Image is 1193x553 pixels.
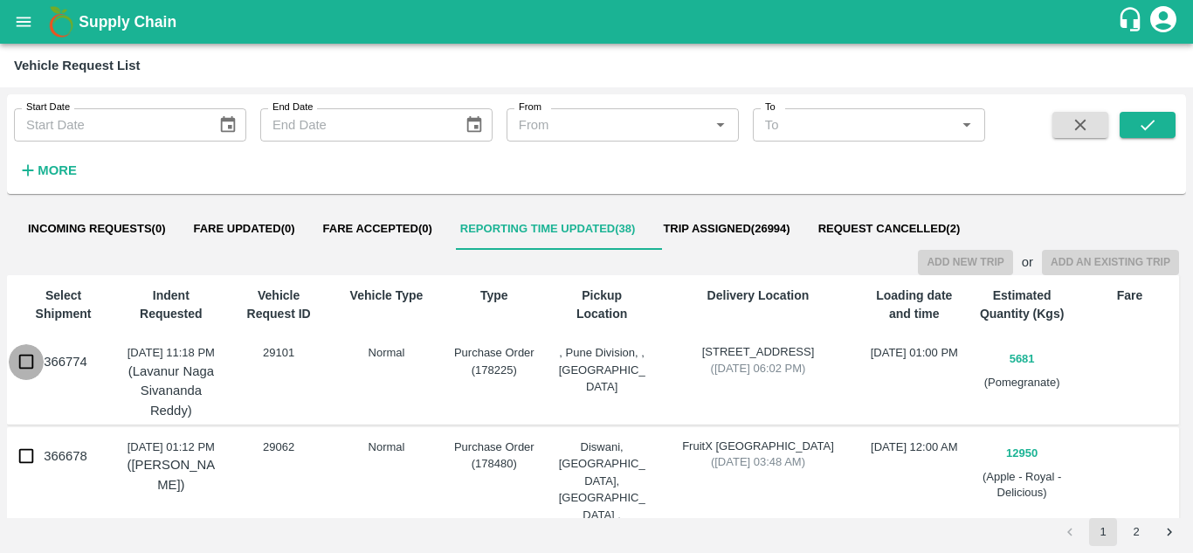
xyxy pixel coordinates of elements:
[869,344,959,362] div: [DATE] 01:00 PM
[260,108,451,142] input: End Date
[955,114,978,136] button: Open
[512,114,705,136] input: From
[557,287,647,323] p: Pickup Location
[126,455,216,494] p: ([PERSON_NAME])
[994,439,1050,469] button: 12950
[234,439,324,456] div: 29062
[126,439,216,494] div: [DATE] 01:12 PM
[272,100,313,114] label: End Date
[44,4,79,39] img: logo
[449,439,539,473] div: Purchase Order (178480)
[18,287,108,323] p: Select Shipment
[323,222,432,236] span: Fare Accepted ( 0 )
[758,114,951,136] input: To
[26,100,70,114] label: Start Date
[557,344,647,396] div: , Pune Division, , [GEOGRAPHIC_DATA]
[341,439,431,456] div: Normal
[818,222,961,236] span: Request Cancelled ( 2 )
[341,287,431,305] p: Vehicle Type
[14,108,204,142] input: Start Date
[460,222,636,236] span: Reporting Time Updated ( 38 )
[977,287,1067,323] p: Estimated Quantity (Kgs)
[665,287,852,305] p: Delivery Location
[519,100,541,114] label: From
[765,100,776,114] label: To
[663,222,790,236] span: Trip Assigned ( 26994 )
[449,344,539,378] div: Purchase Order (178225)
[3,2,44,42] button: open drawer
[1053,518,1186,546] nav: pagination navigation
[126,362,216,420] p: (Lavanur Naga Sivananda Reddy)
[665,439,852,455] span: FruitX [GEOGRAPHIC_DATA]
[665,344,852,361] span: [STREET_ADDRESS]
[44,355,87,369] span: 366774
[977,375,1067,391] div: (Pomegranate)
[665,454,852,471] span: ( [DATE] 03:48 AM )
[28,222,166,236] span: Incoming Requests ( 0 )
[1089,518,1117,546] button: page 1
[211,108,245,142] button: Choose date
[994,344,1050,375] button: 5681
[38,163,77,177] strong: More
[234,344,324,362] div: 29101
[341,344,431,362] div: Normal
[14,156,81,185] button: More
[126,344,216,419] div: [DATE] 11:18 PM
[458,108,491,142] button: Choose date
[1085,287,1175,305] p: Fare
[977,469,1067,501] div: (Apple - Royal - Delicious)
[869,287,959,323] p: Loading date and time
[1013,255,1042,269] h2: or
[665,361,852,377] span: ( [DATE] 06:02 PM )
[234,287,324,323] p: Vehicle Request ID
[126,287,216,323] p: Indent Requested
[449,287,539,305] p: Type
[194,222,295,236] span: Fare Updated ( 0 )
[44,449,87,463] span: 366678
[79,10,1117,34] a: Supply Chain
[869,439,959,456] div: [DATE] 12:00 AM
[79,13,176,31] b: Supply Chain
[1117,6,1148,38] div: customer-support
[1155,518,1183,546] button: Go to next page
[1148,3,1179,40] div: account of current user
[14,54,140,77] div: Vehicle Request List
[1122,518,1150,546] button: Go to page 2
[709,114,732,136] button: Open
